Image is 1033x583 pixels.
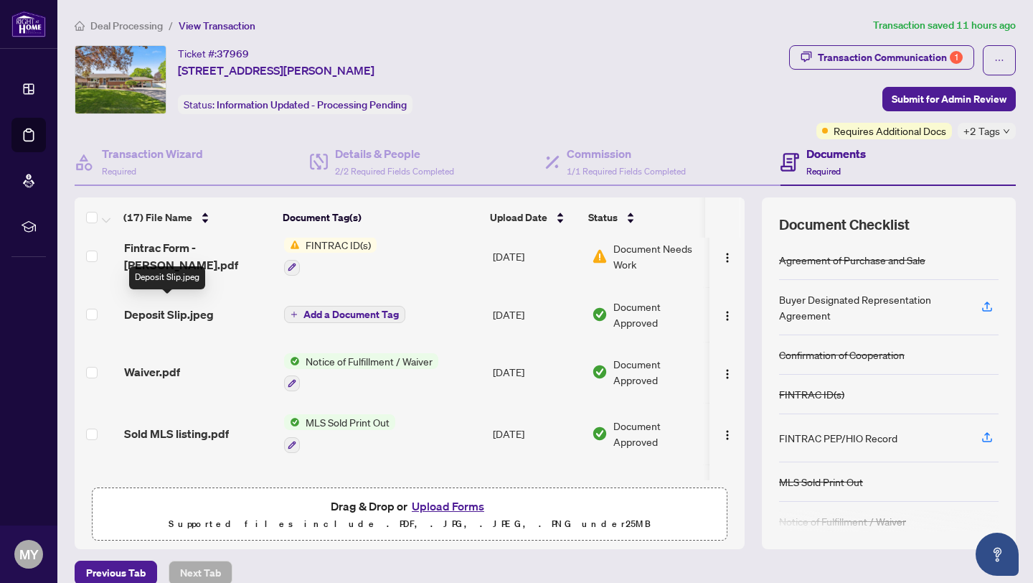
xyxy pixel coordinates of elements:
img: Document Status [592,426,608,442]
button: Status IconNotice of Fulfillment / Waiver [284,353,438,392]
span: View Transaction [179,19,255,32]
span: plus [291,311,298,318]
div: Confirmation of Cooperation [779,347,905,363]
th: Upload Date [484,197,582,238]
span: Upload Date [490,210,547,225]
h4: Details & People [335,145,454,162]
div: 1 [950,51,963,64]
td: [DATE] [487,342,586,404]
button: Logo [716,303,739,326]
img: Document Status [592,307,608,322]
td: [DATE] [487,225,586,287]
span: Required [102,166,136,177]
span: Information Updated - Processing Pending [217,98,407,111]
span: MLS Sold Print Out [300,414,395,430]
img: Logo [722,429,733,441]
span: Fintrac Form - [PERSON_NAME].pdf [124,239,273,274]
th: Status [582,197,705,238]
div: Deposit Slip.jpeg [129,266,205,289]
img: IMG-X12149548_1.jpg [75,46,166,113]
button: Status IconMLS Sold Print Out [284,414,395,453]
img: Logo [722,252,733,263]
img: Document Status [592,248,608,264]
li: / [169,17,173,34]
img: Logo [722,310,733,322]
div: Status: [178,95,412,114]
span: MY [19,544,39,564]
span: Document Approved [613,356,704,388]
td: [DATE] [487,465,586,519]
span: Sold MLS listing.pdf [124,425,229,442]
span: FINTRAC ID(s) [300,237,377,253]
span: Document Approved [613,476,704,508]
h4: Transaction Wizard [102,145,203,162]
span: 2/2 Required Fields Completed [335,166,454,177]
span: Document Checklist [779,215,910,235]
img: logo [11,11,46,37]
p: Supported files include .PDF, .JPG, .JPEG, .PNG under 25 MB [101,516,718,533]
div: Agreement of Purchase and Sale [779,252,925,268]
span: 1/1 Required Fields Completed [567,166,686,177]
button: Logo [716,245,739,268]
img: Status Icon [284,353,300,369]
span: Notice of Fulfillment / Waiver [300,353,438,369]
img: Document Status [592,364,608,380]
span: +2 Tags [963,123,1000,139]
span: Requires Additional Docs [834,123,946,139]
span: [STREET_ADDRESS][PERSON_NAME] [178,62,374,79]
div: Transaction Communication [818,46,963,69]
span: Document Approved [613,418,704,449]
span: Waiver.pdf [124,363,180,381]
button: Status IconFINTRAC ID(s) [284,237,377,276]
span: Submit for Admin Review [892,88,1006,111]
button: Logo [716,360,739,383]
img: Logo [722,368,733,380]
span: Deposit Slip.jpeg [124,306,214,323]
button: Open asap [976,533,1019,576]
span: down [1003,128,1010,135]
span: (17) File Name [123,210,192,225]
span: ellipsis [994,55,1004,65]
td: [DATE] [487,287,586,342]
span: Status [588,210,618,225]
th: (17) File Name [118,197,277,238]
span: Drag & Drop orUpload FormsSupported files include .PDF, .JPG, .JPEG, .PNG under25MB [93,488,727,541]
span: Drag & Drop or [331,497,489,516]
button: Add a Document Tag [284,305,405,324]
span: Deal Processing [90,19,163,32]
button: Submit for Admin Review [882,87,1016,111]
div: Ticket #: [178,45,249,62]
span: Required [806,166,841,177]
span: home [75,21,85,31]
h4: Commission [567,145,686,162]
div: FINTRAC ID(s) [779,386,844,402]
img: Status Icon [284,237,300,253]
button: Logo [716,422,739,445]
div: Buyer Designated Representation Agreement [779,291,964,323]
button: Add a Document Tag [284,306,405,323]
img: Status Icon [284,414,300,430]
span: Add a Document Tag [303,309,399,320]
article: Transaction saved 11 hours ago [873,17,1016,34]
div: FINTRAC PEP/HIO Record [779,430,897,446]
div: MLS Sold Print Out [779,474,863,490]
span: 37969 [217,47,249,60]
h4: Documents [806,145,866,162]
span: Document Approved [613,299,704,330]
button: Transaction Communication1 [789,45,974,70]
td: [DATE] [487,403,586,465]
button: Upload Forms [407,497,489,516]
th: Document Tag(s) [277,197,484,238]
span: Document Needs Work [613,241,704,272]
